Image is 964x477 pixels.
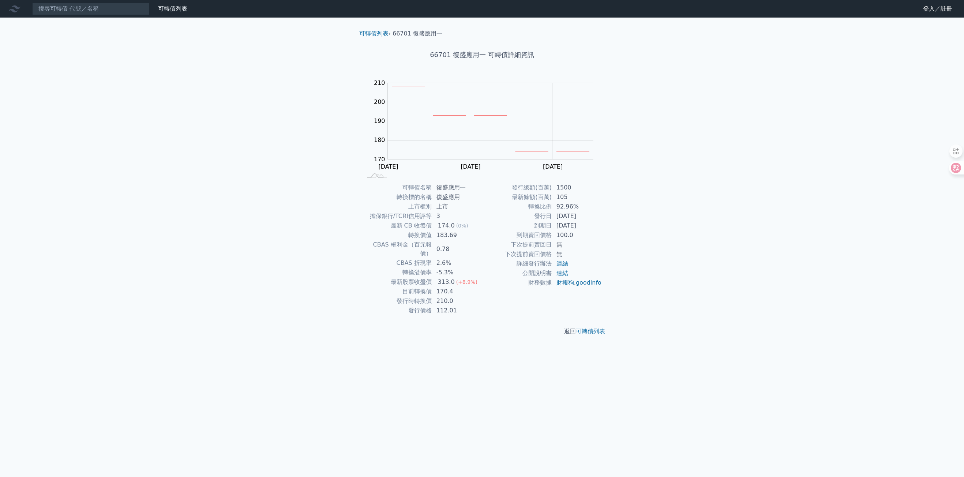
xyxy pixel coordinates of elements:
td: 下次提前賣回價格 [482,249,552,259]
td: [DATE] [552,221,602,230]
td: 112.01 [432,306,482,315]
td: 最新餘額(百萬) [482,192,552,202]
input: 搜尋可轉債 代號／名稱 [32,3,149,15]
td: 最新 CB 收盤價 [362,221,432,230]
td: 最新股票收盤價 [362,277,432,287]
div: 174.0 [436,221,456,230]
td: 復盛應用一 [432,183,482,192]
td: 復盛應用 [432,192,482,202]
td: 210.0 [432,296,482,306]
a: 登入／註冊 [917,3,958,15]
li: › [359,29,391,38]
td: 上市櫃別 [362,202,432,211]
div: 313.0 [436,278,456,286]
td: 發行價格 [362,306,432,315]
a: 可轉債列表 [359,30,389,37]
tspan: 190 [374,117,385,124]
li: 66701 復盛應用一 [393,29,442,38]
td: 92.96% [552,202,602,211]
a: 連結 [556,270,568,277]
td: 發行日 [482,211,552,221]
g: Chart [370,79,604,170]
td: 105 [552,192,602,202]
td: 3 [432,211,482,221]
td: 可轉債名稱 [362,183,432,192]
td: 轉換標的名稱 [362,192,432,202]
td: 目前轉換價 [362,287,432,296]
tspan: 200 [374,98,385,105]
td: 無 [552,240,602,249]
td: 1500 [552,183,602,192]
td: -5.3% [432,268,482,277]
td: [DATE] [552,211,602,221]
td: 上市 [432,202,482,211]
tspan: [DATE] [379,163,398,170]
td: , [552,278,602,288]
td: 擔保銀行/TCRI信用評等 [362,211,432,221]
td: 2.6% [432,258,482,268]
td: 轉換溢價率 [362,268,432,277]
td: CBAS 折現率 [362,258,432,268]
tspan: 180 [374,136,385,143]
a: 連結 [556,260,568,267]
td: 0.78 [432,240,482,258]
td: 無 [552,249,602,259]
a: 可轉債列表 [576,328,605,335]
td: 財務數據 [482,278,552,288]
td: 轉換比例 [482,202,552,211]
td: 發行總額(百萬) [482,183,552,192]
td: 183.69 [432,230,482,240]
tspan: [DATE] [461,163,480,170]
td: CBAS 權利金（百元報價） [362,240,432,258]
tspan: 170 [374,156,385,163]
tspan: 210 [374,79,385,86]
td: 發行時轉換價 [362,296,432,306]
a: goodinfo [576,279,601,286]
td: 下次提前賣回日 [482,240,552,249]
h1: 66701 復盛應用一 可轉債詳細資訊 [353,50,611,60]
td: 詳細發行辦法 [482,259,552,268]
td: 轉換價值 [362,230,432,240]
a: 財報狗 [556,279,574,286]
span: (0%) [456,223,468,229]
td: 100.0 [552,230,602,240]
td: 公開說明書 [482,268,552,278]
p: 返回 [353,327,611,336]
td: 到期賣回價格 [482,230,552,240]
iframe: Chat Widget [927,442,964,477]
td: 170.4 [432,287,482,296]
tspan: [DATE] [543,163,563,170]
td: 到期日 [482,221,552,230]
a: 可轉債列表 [158,5,187,12]
span: (+8.9%) [456,279,477,285]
